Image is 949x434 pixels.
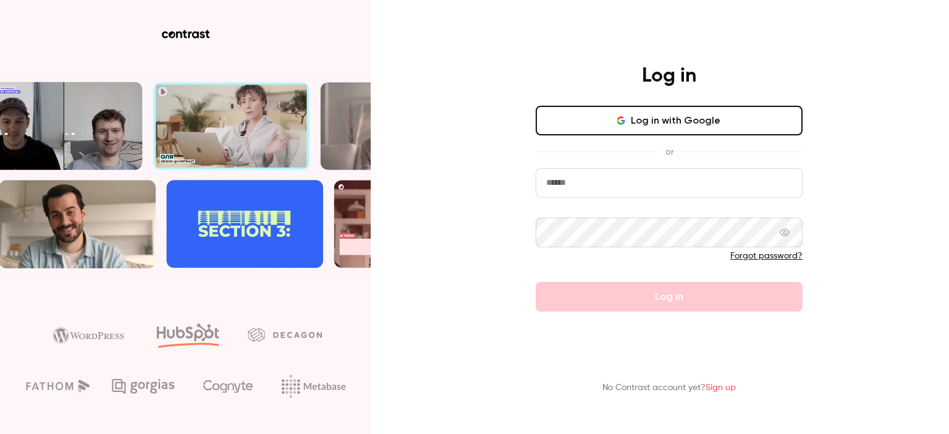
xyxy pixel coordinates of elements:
p: No Contrast account yet? [602,381,736,394]
img: decagon [248,328,322,341]
a: Forgot password? [730,252,803,260]
button: Log in with Google [536,106,803,135]
span: or [659,145,680,158]
h4: Log in [642,64,696,88]
a: Sign up [706,383,736,392]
